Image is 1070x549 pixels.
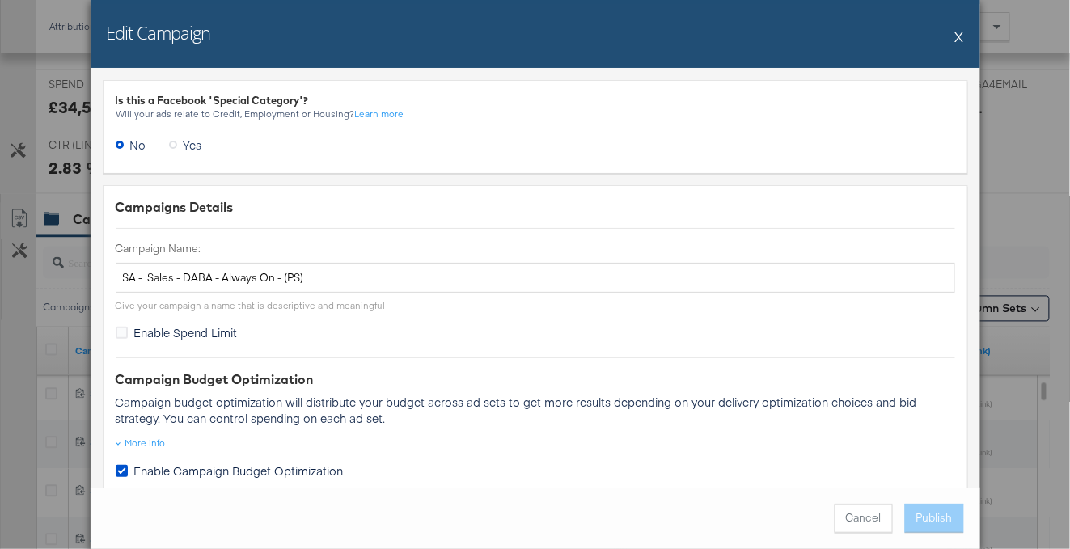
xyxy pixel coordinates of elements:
[355,108,404,120] a: Learn more
[134,324,238,340] span: Enable Spend Limit
[955,20,964,53] button: X
[116,370,955,389] div: Campaign Budget Optimization
[184,137,202,153] span: Yes
[107,20,211,44] h2: Edit Campaign
[116,108,955,120] div: Will your ads relate to Credit, Employment or Housing?
[116,437,166,450] div: More info
[130,137,146,153] span: No
[134,462,344,479] span: Enable Campaign Budget Optimization
[116,241,955,256] label: Campaign Name:
[116,299,386,312] div: Give your campaign a name that is descriptive and meaningful
[125,437,166,450] div: More info
[116,198,955,217] div: Campaigns Details
[116,394,955,426] p: Campaign budget optimization will distribute your budget across ad sets to get more results depen...
[835,504,893,533] button: Cancel
[116,93,955,108] div: Is this a Facebook 'Special Category'?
